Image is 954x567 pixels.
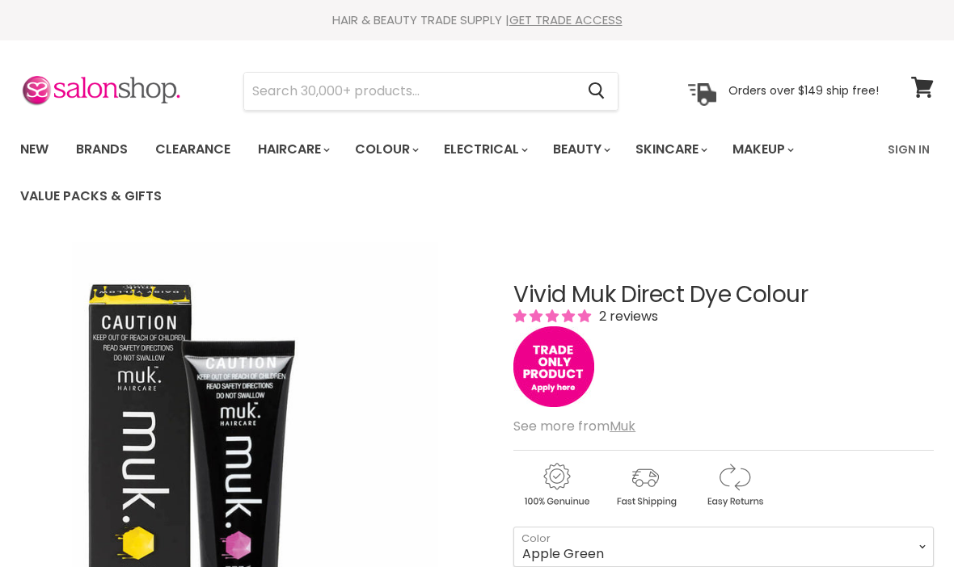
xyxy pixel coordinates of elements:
a: Brands [64,132,140,166]
form: Product [243,72,618,111]
a: Electrical [432,132,538,166]
img: genuine.gif [513,460,599,510]
a: Skincare [623,132,717,166]
a: GET TRADE ACCESS [509,11,623,28]
h1: Vivid Muk Direct Dye Colour [513,283,934,308]
input: Search [244,73,575,110]
img: shipping.gif [602,460,688,510]
a: Makeup [720,132,804,166]
img: tradeonly_small.jpg [513,326,594,407]
a: Clearance [143,132,243,166]
p: Orders over $149 ship free! [728,83,879,98]
a: Muk [610,417,635,435]
a: Sign In [878,132,939,166]
a: New [8,132,61,166]
span: 2 reviews [594,307,658,325]
button: Search [575,73,618,110]
span: See more from [513,417,635,435]
ul: Main menu [8,126,878,220]
a: Haircare [246,132,340,166]
a: Colour [343,132,428,166]
a: Value Packs & Gifts [8,179,174,213]
span: 5.00 stars [513,307,594,325]
a: Beauty [541,132,620,166]
img: returns.gif [691,460,777,510]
